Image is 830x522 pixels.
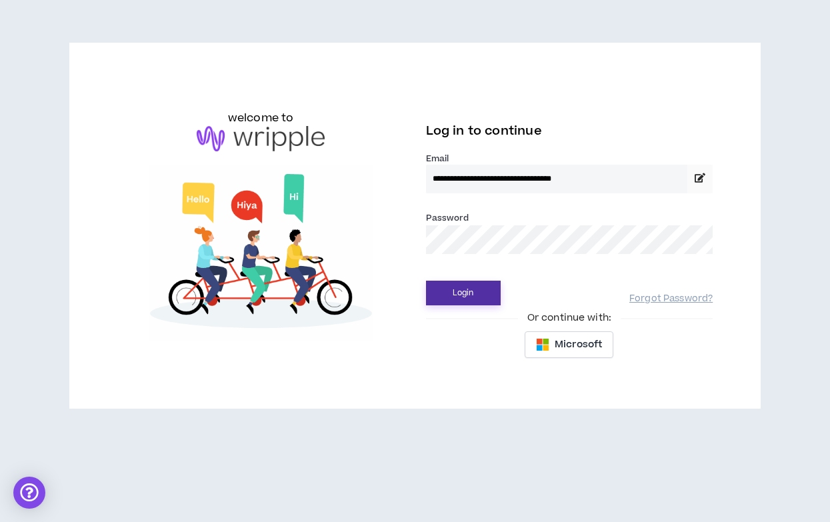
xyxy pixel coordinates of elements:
[426,281,501,305] button: Login
[228,110,294,126] h6: welcome to
[555,337,602,352] span: Microsoft
[197,126,325,151] img: logo-brand.png
[13,477,45,509] div: Open Intercom Messenger
[426,212,469,224] label: Password
[426,123,542,139] span: Log in to continue
[525,331,613,358] button: Microsoft
[518,311,621,325] span: Or continue with:
[426,153,713,165] label: Email
[629,293,713,305] a: Forgot Password?
[117,165,405,341] img: Welcome to Wripple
